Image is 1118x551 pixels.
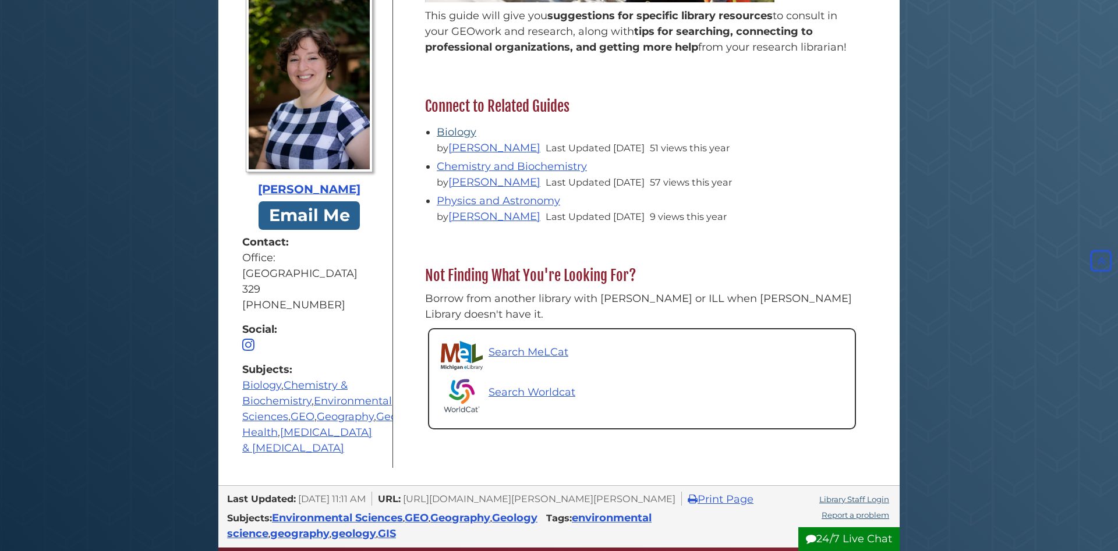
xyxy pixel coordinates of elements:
a: GIS [378,527,396,540]
span: by [437,142,543,154]
span: Tags: [546,512,572,524]
span: Last Updated [DATE] [546,142,645,154]
strong: Subjects: [242,362,376,378]
a: [PERSON_NAME] [448,176,540,189]
span: 51 views this year [650,142,730,154]
a: Geography [317,410,374,423]
a: Public Health [242,410,498,439]
a: [PERSON_NAME] [448,210,540,223]
a: [MEDICAL_DATA] & [MEDICAL_DATA] [242,426,372,454]
span: [DATE] 11:11 AM [298,493,366,504]
strong: Social: [242,322,376,337]
div: [PERSON_NAME] [242,181,376,198]
span: 57 views this year [650,176,732,188]
a: Geography [430,511,490,524]
span: by [437,211,543,222]
span: URL: [378,493,401,504]
span: from your research librarian! [698,41,847,54]
a: geology [331,527,376,540]
a: Report a problem [822,510,889,520]
a: environmental science [227,511,652,540]
span: This guide will give you [425,9,547,22]
a: Print Page [688,493,753,506]
a: Environmental Sciences [272,511,403,524]
span: Last Updated [DATE] [546,211,645,222]
a: Geology [492,511,537,524]
a: Library Staff Login [819,495,889,504]
h2: Connect to Related Guides [419,97,865,116]
h2: Not Finding What You're Looking For? [419,266,865,285]
span: , , , [227,515,652,539]
span: Last Updated [DATE] [546,176,645,188]
span: tips for searching, connecting to professional organizations, and getting more help [425,25,813,54]
p: Search MeLCat [489,344,568,360]
a: Search Worldcat [441,375,843,417]
span: to consult in your GEO [425,9,837,38]
a: Biology [437,126,476,138]
a: Back to Top [1087,254,1115,267]
p: Borrow from another library with [PERSON_NAME] or ILL when [PERSON_NAME] Library doesn't have it. [425,291,859,322]
strong: Contact: [242,234,376,250]
a: Geology [376,410,419,423]
a: Search MeLCat [441,341,568,370]
span: work and research, along with [475,25,634,38]
span: Last Updated: [227,493,296,504]
p: Search Worldcat [489,385,575,400]
span: 9 views this year [650,211,727,222]
span: Subjects: [227,512,272,524]
a: geography [270,527,330,540]
a: [PERSON_NAME] [448,141,540,154]
span: [URL][DOMAIN_NAME][PERSON_NAME][PERSON_NAME] [403,493,675,504]
div: , , , , , , , , [242,362,376,456]
div: [PHONE_NUMBER] [242,297,376,313]
img: Worldcat [441,375,483,417]
a: Environmental Sciences [242,394,392,423]
span: , , , [272,515,537,523]
a: Physics and Astronomy [437,194,560,207]
i: Print Page [688,494,698,504]
span: suggestions for specific library resources [547,9,773,22]
a: GEO [291,410,314,423]
a: GEO [405,511,429,524]
div: Office: [GEOGRAPHIC_DATA] 329 [242,250,376,297]
a: Chemistry & Biochemistry [242,379,348,407]
button: 24/7 Live Chat [798,527,900,551]
span: by [437,176,543,188]
a: Chemistry and Biochemistry [437,160,587,173]
a: Email Me [259,201,360,230]
img: Michigan eLibrary [441,341,483,370]
a: Biology [242,379,281,392]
